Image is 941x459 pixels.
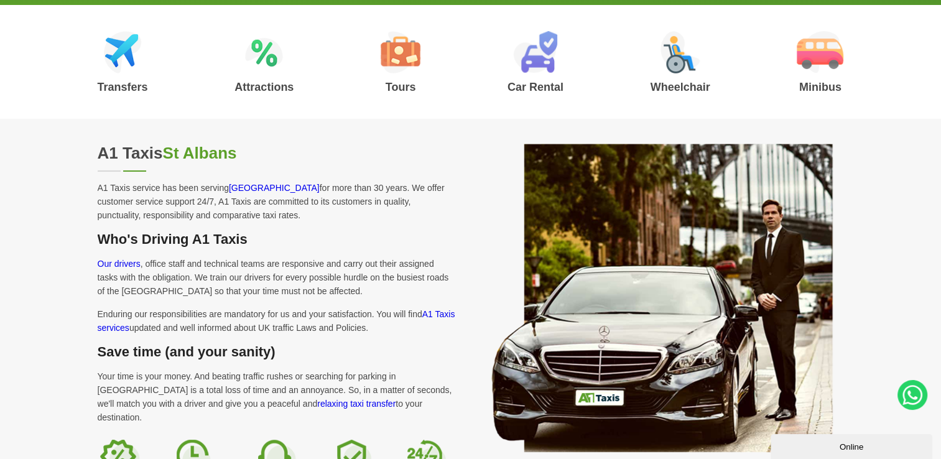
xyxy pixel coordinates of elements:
img: Wheelchair [661,31,700,73]
p: Enduring our responsibilities are mandatory for us and your satisfaction. You will find updated a... [98,307,456,335]
h3: Save time (and your sanity) [98,344,456,360]
h2: A1 Taxis [98,144,456,163]
img: Minibus [797,31,843,73]
p: , office staff and technical teams are responsive and carry out their assigned tasks with the obl... [98,257,456,298]
iframe: chat widget [771,432,935,459]
h3: Car Rental [508,81,563,93]
img: Airport Transfers [104,31,142,73]
h3: Attractions [234,81,294,93]
h3: Minibus [797,81,843,93]
h3: Who's Driving A1 Taxis [98,231,456,248]
a: relaxing taxi transfer [317,399,396,409]
img: A1 Taxis in St Albans [486,144,833,452]
span: St Albans [163,144,237,162]
h3: Transfers [98,81,148,93]
a: [GEOGRAPHIC_DATA] [229,183,320,193]
p: A1 Taxis service has been serving for more than 30 years. We offer customer service support 24/7,... [98,181,456,222]
img: Car Rental [513,31,557,73]
a: Our drivers [98,259,141,269]
p: Your time is your money. And beating traffic rushes or searching for parking in [GEOGRAPHIC_DATA]... [98,369,456,424]
img: Tours [381,31,420,73]
h3: Wheelchair [651,81,710,93]
h3: Tours [381,81,420,93]
img: Attractions [245,31,283,73]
